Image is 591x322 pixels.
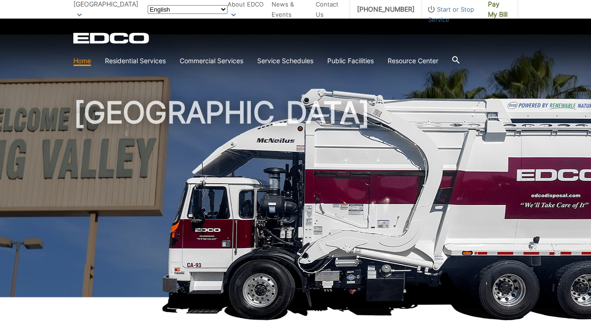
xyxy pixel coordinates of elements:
[257,56,313,66] a: Service Schedules
[327,56,374,66] a: Public Facilities
[105,56,166,66] a: Residential Services
[180,56,243,66] a: Commercial Services
[73,98,518,302] h1: [GEOGRAPHIC_DATA]
[148,5,227,14] select: Select a language
[73,56,91,66] a: Home
[388,56,438,66] a: Resource Center
[73,33,150,44] a: EDCD logo. Return to the homepage.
